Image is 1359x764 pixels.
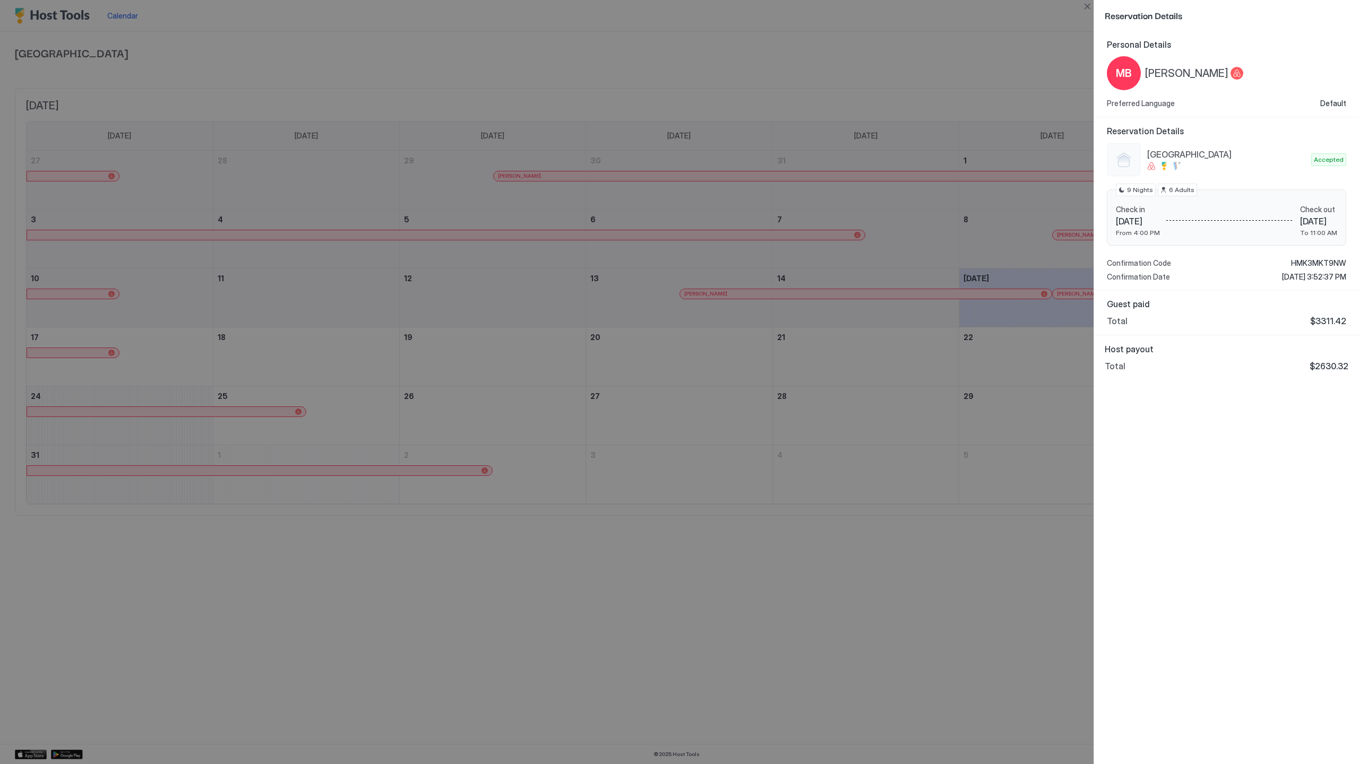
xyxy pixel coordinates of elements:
span: $2630.32 [1310,361,1348,371]
span: Confirmation Code [1107,258,1171,268]
span: [GEOGRAPHIC_DATA] [1147,149,1307,160]
span: To 11:00 AM [1300,229,1337,237]
span: 6 Adults [1169,185,1194,195]
span: Confirmation Date [1107,272,1170,282]
span: Total [1107,316,1128,326]
span: Personal Details [1107,39,1346,50]
span: Preferred Language [1107,99,1175,108]
span: Reservation Details [1107,126,1346,136]
span: Default [1320,99,1346,108]
span: From 4:00 PM [1116,229,1160,237]
span: Reservation Details [1105,8,1346,22]
span: Check in [1116,205,1160,214]
span: Host payout [1105,344,1348,354]
span: $3311.42 [1310,316,1346,326]
span: [PERSON_NAME] [1145,67,1228,80]
span: [DATE] [1300,216,1337,227]
span: [DATE] 3:52:37 PM [1282,272,1346,282]
span: [DATE] [1116,216,1160,227]
span: 9 Nights [1127,185,1153,195]
span: Check out [1300,205,1337,214]
span: HMK3MKT9NW [1291,258,1346,268]
span: Guest paid [1107,299,1346,309]
span: Accepted [1314,155,1344,164]
span: Total [1105,361,1125,371]
span: MB [1116,65,1132,81]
